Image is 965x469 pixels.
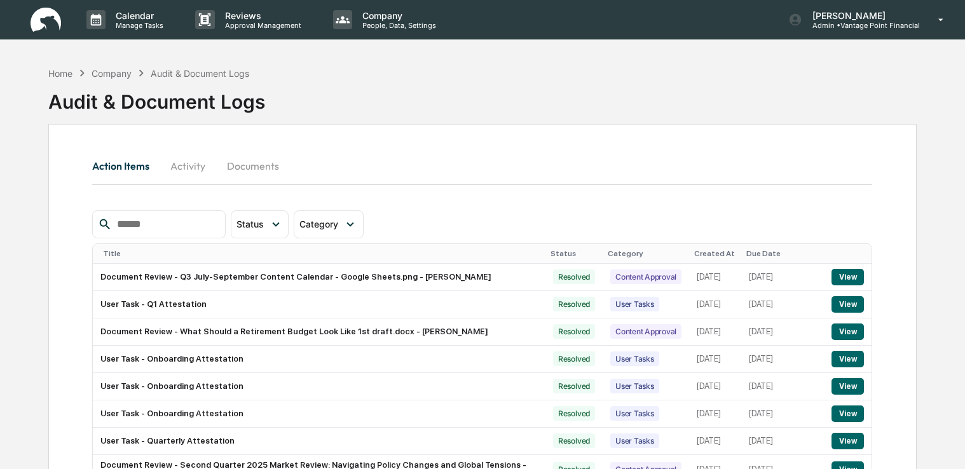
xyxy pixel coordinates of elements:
a: View [832,381,864,391]
td: Document Review - Q3 July-September Content Calendar - Google Sheets.png - [PERSON_NAME] [93,264,545,291]
div: Status [551,249,598,258]
button: View [832,269,864,285]
div: Resolved [553,297,595,311]
a: View [832,409,864,418]
td: User Task - Onboarding Attestation [93,400,545,428]
td: User Task - Onboarding Attestation [93,346,545,373]
div: Resolved [553,351,595,366]
a: View [832,272,864,282]
button: View [832,433,864,449]
button: View [832,351,864,367]
td: [DATE] [689,318,741,346]
p: [PERSON_NAME] [802,10,920,21]
button: Activity [160,151,217,181]
td: [DATE] [741,264,824,291]
td: [DATE] [689,400,741,428]
div: Due Date [746,249,819,258]
p: Admin • Vantage Point Financial [802,21,920,30]
a: View [832,436,864,445]
div: Resolved [553,379,595,393]
button: View [832,323,864,340]
td: User Task - Onboarding Attestation [93,373,545,400]
td: [DATE] [741,373,824,400]
p: People, Data, Settings [352,21,442,30]
div: User Tasks [610,406,659,421]
td: [DATE] [741,318,824,346]
div: Audit & Document Logs [151,68,249,79]
p: Reviews [215,10,308,21]
div: Title [103,249,540,258]
div: User Tasks [610,297,659,311]
p: Company [352,10,442,21]
div: Resolved [553,324,595,339]
div: Audit & Document Logs [48,80,265,113]
div: Category [608,249,684,258]
img: logo [31,8,61,32]
div: Resolved [553,406,595,421]
a: View [832,299,864,309]
td: [DATE] [689,346,741,373]
button: Action Items [92,151,160,181]
div: User Tasks [610,351,659,366]
button: View [832,296,864,313]
button: Documents [217,151,289,181]
a: View [832,354,864,364]
p: Manage Tasks [106,21,170,30]
button: View [832,405,864,422]
td: [DATE] [689,428,741,455]
div: User Tasks [610,433,659,448]
div: Home [48,68,72,79]
span: Category [299,219,338,229]
span: Status [236,219,264,229]
p: Calendar [106,10,170,21]
div: Resolved [553,433,595,448]
div: Created At [694,249,736,258]
td: User Task - Quarterly Attestation [93,428,545,455]
td: [DATE] [741,291,824,318]
button: View [832,378,864,395]
td: User Task - Q1 Attestation [93,291,545,318]
td: [DATE] [689,264,741,291]
div: User Tasks [610,379,659,393]
td: [DATE] [741,400,824,428]
div: Company [92,68,132,79]
div: Resolved [553,269,595,284]
a: View [832,327,864,336]
td: [DATE] [741,428,824,455]
div: Content Approval [610,324,681,339]
td: [DATE] [689,373,741,400]
td: [DATE] [741,346,824,373]
div: secondary tabs example [92,151,873,181]
p: Approval Management [215,21,308,30]
div: Content Approval [610,269,681,284]
td: [DATE] [689,291,741,318]
td: Document Review - What Should a Retirement Budget Look Like 1st draft.docx - [PERSON_NAME] [93,318,545,346]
